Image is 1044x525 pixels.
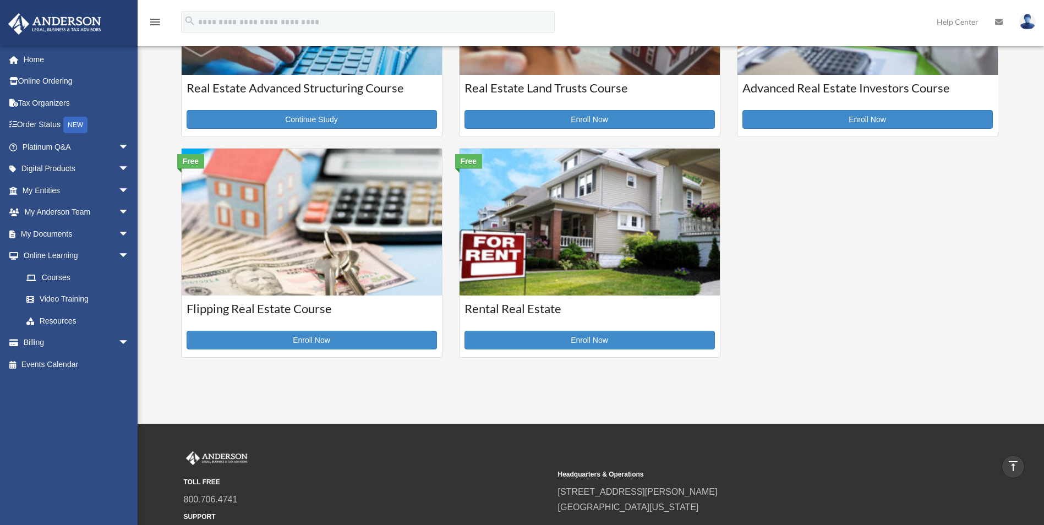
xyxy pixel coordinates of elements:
a: Enroll Now [464,110,715,129]
span: arrow_drop_down [118,179,140,202]
div: Free [455,154,483,168]
span: arrow_drop_down [118,158,140,181]
img: User Pic [1019,14,1036,30]
i: vertical_align_top [1007,460,1020,473]
h3: Flipping Real Estate Course [187,300,437,328]
small: TOLL FREE [184,477,550,488]
h3: Real Estate Land Trusts Course [464,80,715,107]
span: arrow_drop_down [118,223,140,245]
a: Enroll Now [742,110,993,129]
div: NEW [63,117,88,133]
a: menu [149,19,162,29]
a: vertical_align_top [1002,455,1025,478]
a: My Documentsarrow_drop_down [8,223,146,245]
div: Free [177,154,205,168]
img: Anderson Advisors Platinum Portal [5,13,105,35]
span: arrow_drop_down [118,332,140,354]
h3: Rental Real Estate [464,300,715,328]
a: Events Calendar [8,353,146,375]
a: Tax Organizers [8,92,146,114]
a: Home [8,48,146,70]
a: 800.706.4741 [184,495,238,504]
a: Online Ordering [8,70,146,92]
a: Billingarrow_drop_down [8,332,146,354]
a: Video Training [15,288,146,310]
small: Headquarters & Operations [558,469,925,480]
a: My Anderson Teamarrow_drop_down [8,201,146,223]
a: Resources [15,310,146,332]
a: Order StatusNEW [8,114,146,136]
a: Enroll Now [464,331,715,349]
a: My Entitiesarrow_drop_down [8,179,146,201]
a: Enroll Now [187,331,437,349]
a: Continue Study [187,110,437,129]
i: menu [149,15,162,29]
i: search [184,15,196,27]
span: arrow_drop_down [118,201,140,224]
span: arrow_drop_down [118,245,140,267]
a: Platinum Q&Aarrow_drop_down [8,136,146,158]
a: [GEOGRAPHIC_DATA][US_STATE] [558,502,699,512]
a: Online Learningarrow_drop_down [8,245,146,267]
a: Digital Productsarrow_drop_down [8,158,146,180]
h3: Real Estate Advanced Structuring Course [187,80,437,107]
small: SUPPORT [184,511,550,523]
span: arrow_drop_down [118,136,140,158]
a: Courses [15,266,140,288]
h3: Advanced Real Estate Investors Course [742,80,993,107]
a: [STREET_ADDRESS][PERSON_NAME] [558,487,718,496]
img: Anderson Advisors Platinum Portal [184,451,250,466]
